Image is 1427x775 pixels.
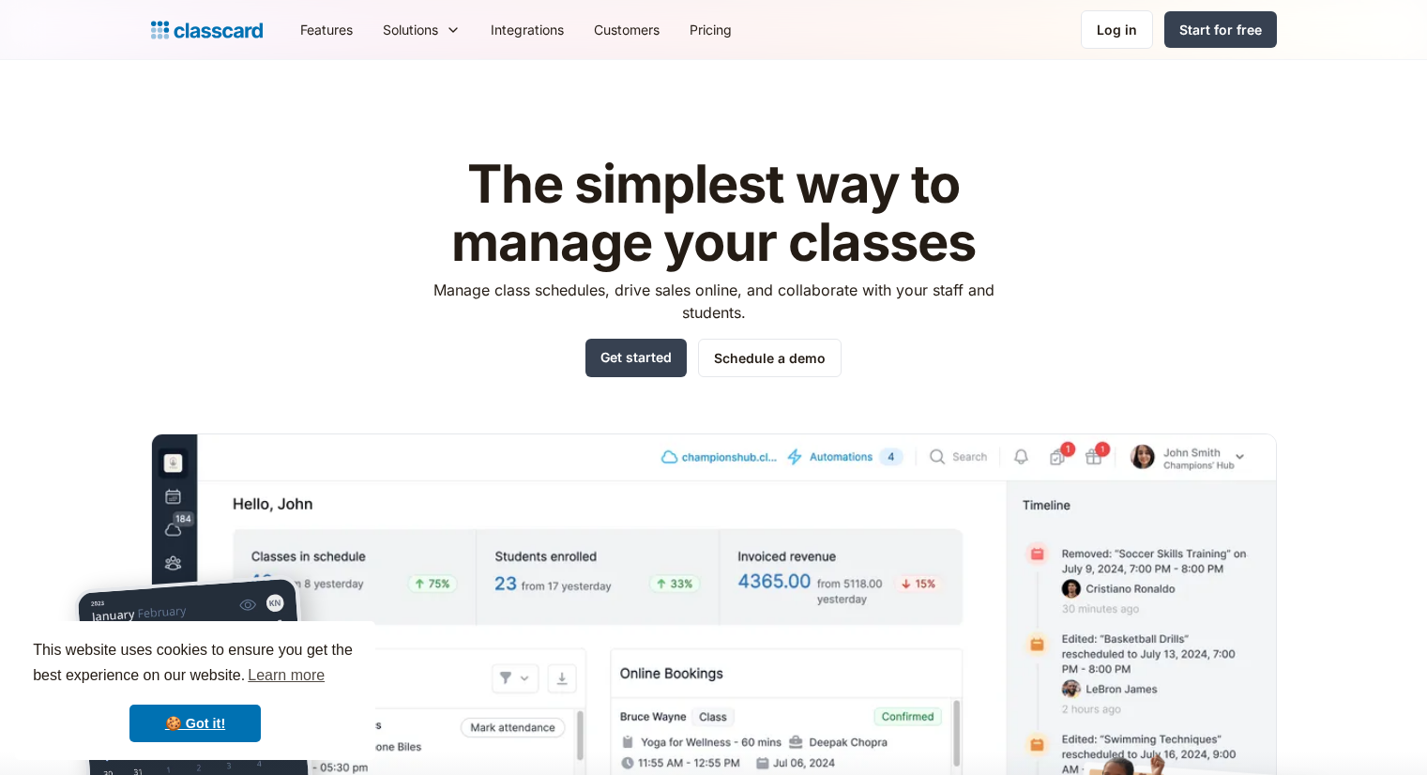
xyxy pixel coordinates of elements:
a: home [151,17,263,43]
a: Customers [579,8,675,51]
div: Log in [1097,20,1137,39]
p: Manage class schedules, drive sales online, and collaborate with your staff and students. [416,279,1011,324]
span: This website uses cookies to ensure you get the best experience on our website. [33,639,357,690]
div: Solutions [383,20,438,39]
div: Solutions [368,8,476,51]
a: Schedule a demo [698,339,842,377]
a: Features [285,8,368,51]
a: dismiss cookie message [129,705,261,742]
a: Pricing [675,8,747,51]
a: Start for free [1164,11,1277,48]
a: Integrations [476,8,579,51]
div: Start for free [1179,20,1262,39]
a: Get started [585,339,687,377]
h1: The simplest way to manage your classes [416,156,1011,271]
div: cookieconsent [15,621,375,760]
a: learn more about cookies [245,661,327,690]
a: Log in [1081,10,1153,49]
